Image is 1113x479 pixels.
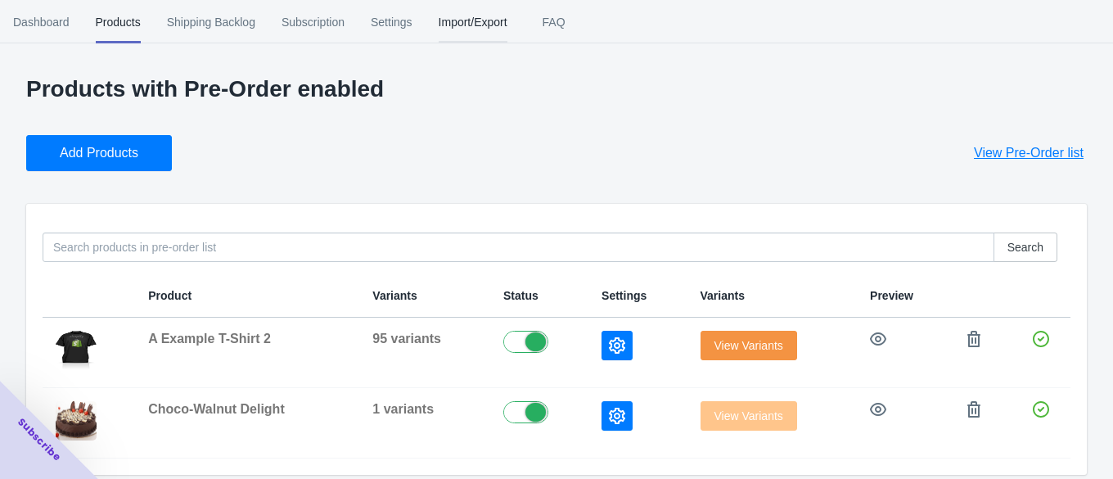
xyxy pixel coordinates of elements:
span: Choco-Walnut Delight [148,402,285,416]
button: Add Products [26,135,172,171]
span: 95 variants [372,332,441,346]
span: Add Products [60,145,138,161]
span: Products [96,1,141,43]
span: View Variants [714,339,783,352]
span: 1 variants [372,402,434,416]
span: Shipping Backlog [167,1,255,43]
span: Status [503,289,538,302]
span: Product [148,289,192,302]
p: Products with Pre-Order enabled [26,76,1087,102]
button: Search [994,233,1057,262]
img: shopify_shirt.png [56,331,97,370]
button: View Variants [701,331,797,360]
span: Subscription [282,1,345,43]
span: FAQ [534,1,575,43]
span: Settings [602,289,647,302]
span: Dashboard [13,1,70,43]
span: Preview [870,289,913,302]
span: Settings [371,1,412,43]
input: Search products in pre-order list [43,233,994,262]
span: Subscribe [15,415,64,464]
span: Search [1007,241,1043,254]
span: Import/Export [439,1,507,43]
span: Variants [701,289,745,302]
button: View Pre-Order list [954,135,1103,171]
span: Variants [372,289,417,302]
span: View Pre-Order list [974,145,1084,161]
span: A Example T-Shirt 2 [148,332,271,346]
